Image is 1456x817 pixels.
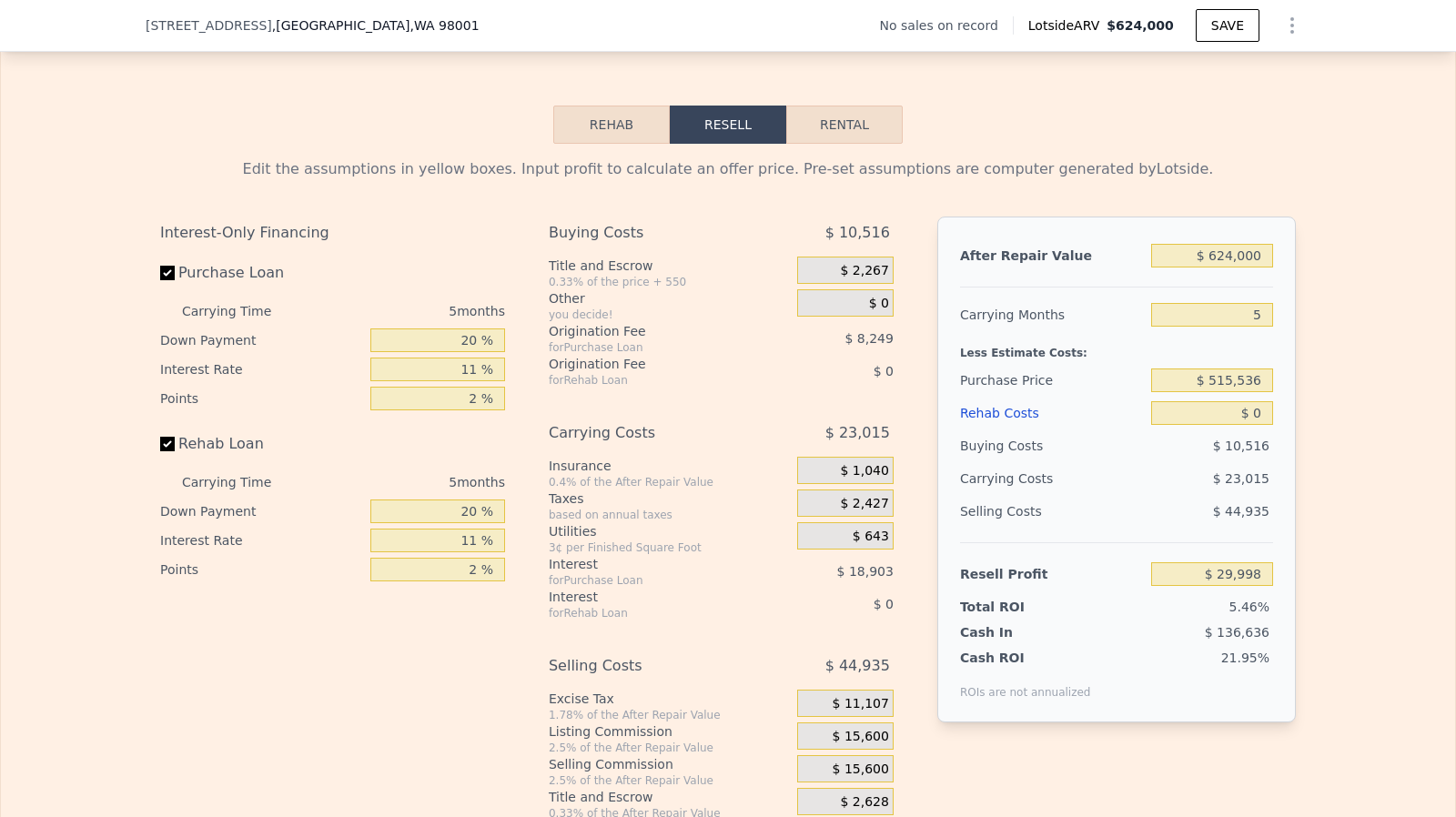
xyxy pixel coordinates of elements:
div: Edit the assumptions in yellow boxes. Input profit to calculate an offer price. Pre-set assumptio... [160,158,1296,180]
span: 5.46% [1229,600,1269,614]
div: Interest [549,588,752,606]
span: $ 15,600 [833,729,889,745]
span: [STREET_ADDRESS] [146,16,272,35]
div: Origination Fee [549,355,752,373]
div: for Purchase Loan [549,340,752,355]
div: Carrying Time [182,297,300,326]
div: After Repair Value [960,239,1144,272]
input: Rehab Loan [160,437,175,451]
span: $ 643 [853,529,889,545]
div: Cash In [960,623,1074,641]
span: $ 1,040 [840,463,888,479]
div: Title and Escrow [549,788,790,806]
span: $ 0 [874,364,894,378]
span: $ 18,903 [837,564,894,579]
div: Taxes [549,489,790,508]
button: Show Options [1274,7,1310,44]
div: Selling Costs [960,495,1144,528]
div: you decide! [549,308,790,322]
span: $ 11,107 [833,696,889,712]
div: Interest [549,555,752,573]
div: Listing Commission [549,722,790,741]
div: 1.78% of the After Repair Value [549,708,790,722]
span: $ 10,516 [825,217,890,249]
div: 5 months [308,297,505,326]
span: $ 2,267 [840,263,888,279]
div: Buying Costs [960,429,1144,462]
div: Less Estimate Costs: [960,331,1273,364]
div: Interest Rate [160,355,363,384]
div: Resell Profit [960,558,1144,590]
button: SAVE [1196,9,1259,42]
div: Points [160,384,363,413]
div: Interest Rate [160,526,363,555]
div: Down Payment [160,326,363,355]
span: $ 8,249 [844,331,893,346]
div: Excise Tax [549,690,790,708]
div: 0.33% of the price + 550 [549,275,790,289]
input: Purchase Loan [160,266,175,280]
div: 2.5% of the After Repair Value [549,741,790,755]
button: Resell [670,106,786,144]
div: Other [549,289,790,308]
div: 3¢ per Finished Square Foot [549,540,790,555]
div: No sales on record [880,16,1013,35]
div: Interest-Only Financing [160,217,505,249]
div: Title and Escrow [549,257,790,275]
span: , [GEOGRAPHIC_DATA] [272,16,480,35]
span: $ 23,015 [1213,471,1269,486]
div: Selling Costs [549,650,752,682]
div: Carrying Costs [960,462,1074,495]
div: based on annual taxes [549,508,790,522]
div: 5 months [308,468,505,497]
div: Points [160,555,363,584]
button: Rehab [553,106,670,144]
div: Origination Fee [549,322,752,340]
div: for Rehab Loan [549,373,752,388]
span: , WA 98001 [409,18,479,33]
div: Selling Commission [549,755,790,773]
span: Lotside ARV [1028,16,1107,35]
span: $ 0 [874,597,894,611]
label: Rehab Loan [160,428,363,460]
span: $ 44,935 [1213,504,1269,519]
span: $ 15,600 [833,762,889,778]
span: $ 44,935 [825,650,890,682]
div: 2.5% of the After Repair Value [549,773,790,788]
span: $624,000 [1107,18,1174,33]
div: Purchase Price [960,364,1144,397]
span: $ 10,516 [1213,439,1269,453]
span: $ 2,427 [840,496,888,512]
button: Rental [786,106,903,144]
div: Carrying Time [182,468,300,497]
div: ROIs are not annualized [960,667,1091,700]
label: Purchase Loan [160,257,363,289]
div: Total ROI [960,598,1074,616]
div: Down Payment [160,497,363,526]
div: Carrying Months [960,298,1144,331]
span: $ 0 [869,296,889,312]
div: Cash ROI [960,649,1091,667]
div: Carrying Costs [549,417,752,449]
span: $ 23,015 [825,417,890,449]
div: Buying Costs [549,217,752,249]
div: Rehab Costs [960,397,1144,429]
span: 21.95% [1221,651,1269,665]
div: for Purchase Loan [549,573,752,588]
div: Insurance [549,457,790,475]
span: $ 136,636 [1205,625,1269,640]
div: 0.4% of the After Repair Value [549,475,790,489]
span: $ 2,628 [840,794,888,811]
div: for Rehab Loan [549,606,752,620]
div: Utilities [549,522,790,540]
